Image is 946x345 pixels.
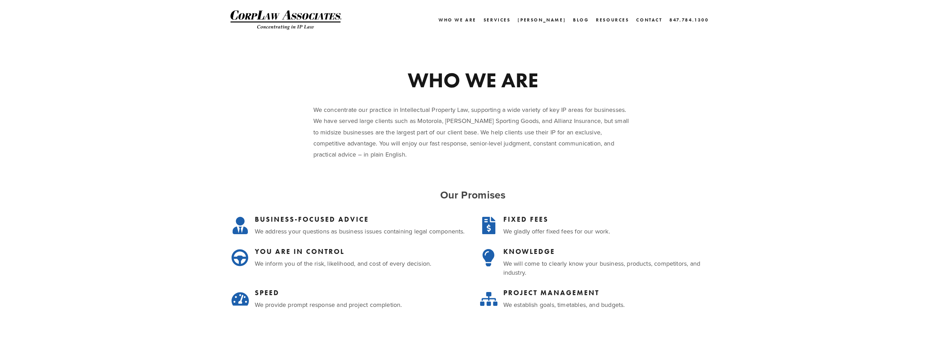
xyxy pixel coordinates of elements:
[503,300,716,309] p: We establish goals, timetables, and budgets.
[503,247,716,256] h3: KNOWLEDGE
[255,289,467,297] h3: SPEED
[503,289,716,297] h3: PROJECT MANAGEMENT
[255,247,467,256] h3: YOU ARE IN CONTROL
[255,259,467,268] p: We inform you of the risk, likelihood, and cost of every decision.
[313,104,633,160] p: We concentrate our practice in Intellectual Property Law, supporting a wide variety of key IP are...
[255,215,369,223] strong: BUSINESS-FOCUSED ADVICE
[255,227,467,236] p: We address your questions as business issues containing legal components.
[596,17,629,23] a: Resources
[518,15,566,25] a: [PERSON_NAME]
[231,10,341,30] img: CorpLaw IP Law Firm
[636,15,662,25] a: Contact
[503,227,716,236] p: We gladly offer fixed fees for our work.
[484,15,511,25] a: Services
[439,15,476,25] a: Who We Are
[503,259,716,276] p: We will come to clearly know your business, products, competitors, and industry.
[440,187,506,202] strong: Our Promises
[255,300,467,309] p: We provide prompt response and project completion.
[313,70,633,90] h1: WHO WE ARE
[669,15,709,25] a: 847.784.1300
[503,215,716,223] h3: FIXED FEES
[573,15,589,25] a: Blog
